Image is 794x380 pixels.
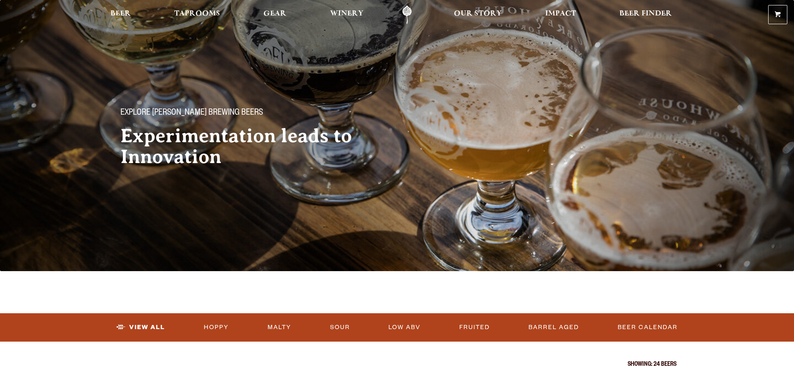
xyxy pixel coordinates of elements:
[105,5,136,24] a: Beer
[456,318,493,337] a: Fruited
[120,108,263,119] span: Explore [PERSON_NAME] Brewing Beers
[614,5,677,24] a: Beer Finder
[110,10,131,17] span: Beer
[454,10,502,17] span: Our Story
[614,318,681,337] a: Beer Calendar
[169,5,225,24] a: Taprooms
[263,10,286,17] span: Gear
[540,5,581,24] a: Impact
[120,126,381,167] h2: Experimentation leads to Innovation
[113,318,168,337] a: View All
[619,10,672,17] span: Beer Finder
[448,5,507,24] a: Our Story
[118,362,676,368] p: Showing: 24 Beers
[264,318,295,337] a: Malty
[391,5,423,24] a: Odell Home
[525,318,582,337] a: Barrel Aged
[325,5,369,24] a: Winery
[258,5,292,24] a: Gear
[545,10,576,17] span: Impact
[327,318,353,337] a: Sour
[200,318,232,337] a: Hoppy
[174,10,220,17] span: Taprooms
[385,318,424,337] a: Low ABV
[330,10,363,17] span: Winery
